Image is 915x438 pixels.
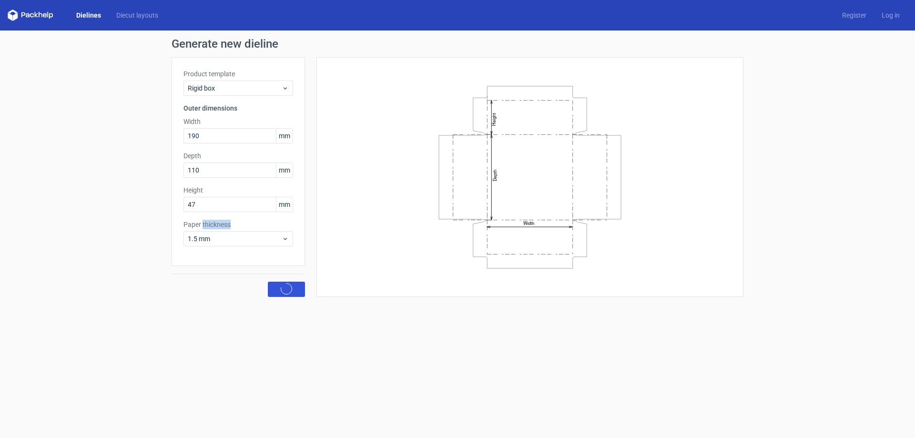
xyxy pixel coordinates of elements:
[188,83,282,93] span: Rigid box
[188,234,282,244] span: 1.5 mm
[834,10,874,20] a: Register
[523,221,534,226] text: Width
[183,220,293,229] label: Paper thickness
[183,103,293,113] h3: Outer dimensions
[183,69,293,79] label: Product template
[109,10,166,20] a: Diecut layouts
[69,10,109,20] a: Dielines
[276,163,293,177] span: mm
[183,185,293,195] label: Height
[492,169,498,181] text: Depth
[183,117,293,126] label: Width
[172,38,743,50] h1: Generate new dieline
[183,151,293,161] label: Depth
[491,112,497,125] text: Height
[276,129,293,143] span: mm
[874,10,907,20] a: Log in
[276,197,293,212] span: mm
